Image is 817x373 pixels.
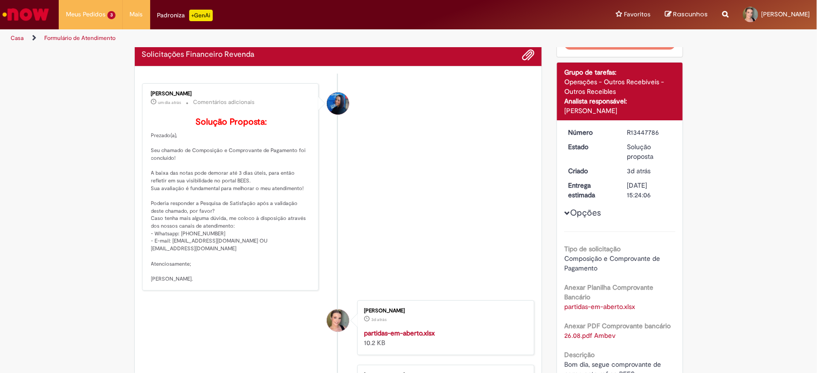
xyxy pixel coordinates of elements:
div: R13447786 [627,128,672,137]
time: 26/08/2025 11:24:01 [627,167,651,175]
span: Composição e Comprovante de Pagamento [564,254,662,272]
b: Solução Proposta: [195,116,267,128]
font: Opções [570,207,601,219]
b: Anexar PDF Comprovante bancário [564,322,671,330]
b: Tipo de solicitação [564,244,621,253]
dt: Criado [561,166,620,176]
dt: Número [561,128,620,137]
span: Rascunhos [673,10,708,19]
ul: Trilha de navegação da página [7,29,537,47]
img: ServiceNow [1,5,51,24]
a: partidas-em-aberto.xlsx [364,329,435,337]
span: 3d atrás [627,167,651,175]
div: Operações - Outros Recebíveis - Outros Receibles [564,77,675,96]
font: Prezado(a), Seu chamado de Composição e Comprovante de Pagamento foi concluído! A baixa das notas... [151,132,308,283]
b: Descrição [564,350,595,359]
p: +GenAi [189,10,213,21]
dt: Estado [561,142,620,152]
a: Descarregar ambev 26.08.pdf [564,331,616,340]
span: Favoritos [624,10,650,19]
a: Casa [11,34,24,42]
div: Luana Albuquerque [327,92,349,115]
span: [PERSON_NAME] [761,10,810,18]
a: Baixar partidas-em-aberto.xlsx [564,302,635,311]
a: Rascunhos [665,10,708,19]
b: Anexar Planilha Comprovante Bancário [564,283,653,301]
div: 10.2 KB [364,328,524,347]
div: Analista responsável: [564,96,675,106]
time: 26/08/2025 11:23:27 [371,317,387,322]
span: 3d atrás [371,317,387,322]
div: [PERSON_NAME] [364,308,524,314]
button: Adicionar anexos [522,49,534,61]
div: Solução proposta [627,142,672,161]
div: 26/08/2025 11:24:01 [627,166,672,176]
a: Formulário de Atendimento [44,34,116,42]
span: Meus Pedidos [66,10,105,19]
div: [DATE] 15:24:06 [627,180,672,200]
small: Comentários adicionais [194,98,255,106]
span: 3 [107,11,116,19]
h2: Solicitações Financeiro Revenda Ticket history [142,51,255,59]
div: [PERSON_NAME] [564,106,675,116]
span: Mais [130,10,143,19]
div: Grupo de tarefas: [564,67,675,77]
time: 27/08/2025 13:41:01 [158,100,182,105]
div: [PERSON_NAME] [151,91,311,97]
dt: Entrega estimada [561,180,620,200]
span: um dia atrás [158,100,182,105]
font: Padroniza [157,11,185,20]
div: Juliana Porto da Silva [327,309,349,332]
